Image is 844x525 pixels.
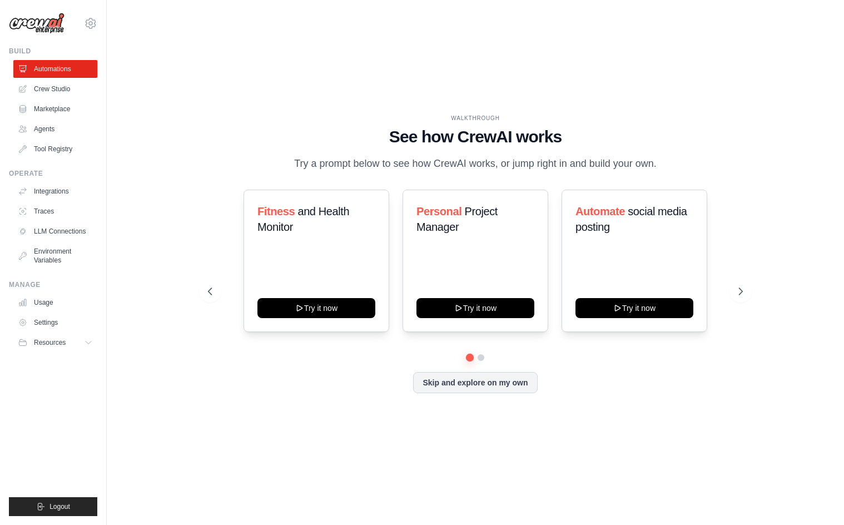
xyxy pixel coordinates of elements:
[9,169,97,178] div: Operate
[208,114,743,122] div: WALKTHROUGH
[13,334,97,351] button: Resources
[13,242,97,269] a: Environment Variables
[9,47,97,56] div: Build
[13,80,97,98] a: Crew Studio
[257,205,295,217] span: Fitness
[289,156,662,172] p: Try a prompt below to see how CrewAI works, or jump right in and build your own.
[13,222,97,240] a: LLM Connections
[13,182,97,200] a: Integrations
[788,472,844,525] iframe: Chat Widget
[49,502,70,511] span: Logout
[575,298,693,318] button: Try it now
[13,120,97,138] a: Agents
[575,205,687,233] span: social media posting
[9,280,97,289] div: Manage
[257,298,375,318] button: Try it now
[9,497,97,516] button: Logout
[13,314,97,331] a: Settings
[34,338,66,347] span: Resources
[13,202,97,220] a: Traces
[13,140,97,158] a: Tool Registry
[416,298,534,318] button: Try it now
[13,294,97,311] a: Usage
[208,127,743,147] h1: See how CrewAI works
[413,372,537,393] button: Skip and explore on my own
[13,60,97,78] a: Automations
[416,205,498,233] span: Project Manager
[416,205,461,217] span: Personal
[257,205,349,233] span: and Health Monitor
[13,100,97,118] a: Marketplace
[9,13,64,34] img: Logo
[575,205,625,217] span: Automate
